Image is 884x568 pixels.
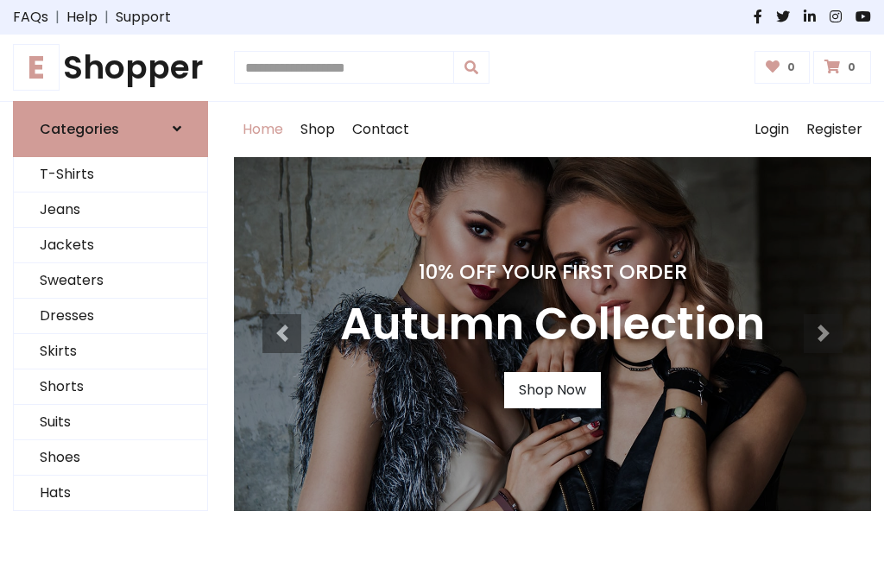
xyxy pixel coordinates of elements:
a: FAQs [13,7,48,28]
a: 0 [813,51,871,84]
a: Contact [344,102,418,157]
a: Home [234,102,292,157]
h6: Categories [40,121,119,137]
a: Shoes [14,440,207,476]
a: T-Shirts [14,157,207,192]
span: E [13,44,60,91]
h4: 10% Off Your First Order [340,260,765,284]
a: Suits [14,405,207,440]
a: Jeans [14,192,207,228]
a: Shop Now [504,372,601,408]
span: | [98,7,116,28]
a: Help [66,7,98,28]
h3: Autumn Collection [340,298,765,351]
a: Jackets [14,228,207,263]
a: Register [798,102,871,157]
a: Categories [13,101,208,157]
a: Sweaters [14,263,207,299]
a: Shop [292,102,344,157]
h1: Shopper [13,48,208,87]
a: Hats [14,476,207,511]
span: 0 [783,60,799,75]
a: Shorts [14,369,207,405]
a: 0 [755,51,811,84]
a: Dresses [14,299,207,334]
a: Login [746,102,798,157]
span: | [48,7,66,28]
span: 0 [843,60,860,75]
a: EShopper [13,48,208,87]
a: Skirts [14,334,207,369]
a: Support [116,7,171,28]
